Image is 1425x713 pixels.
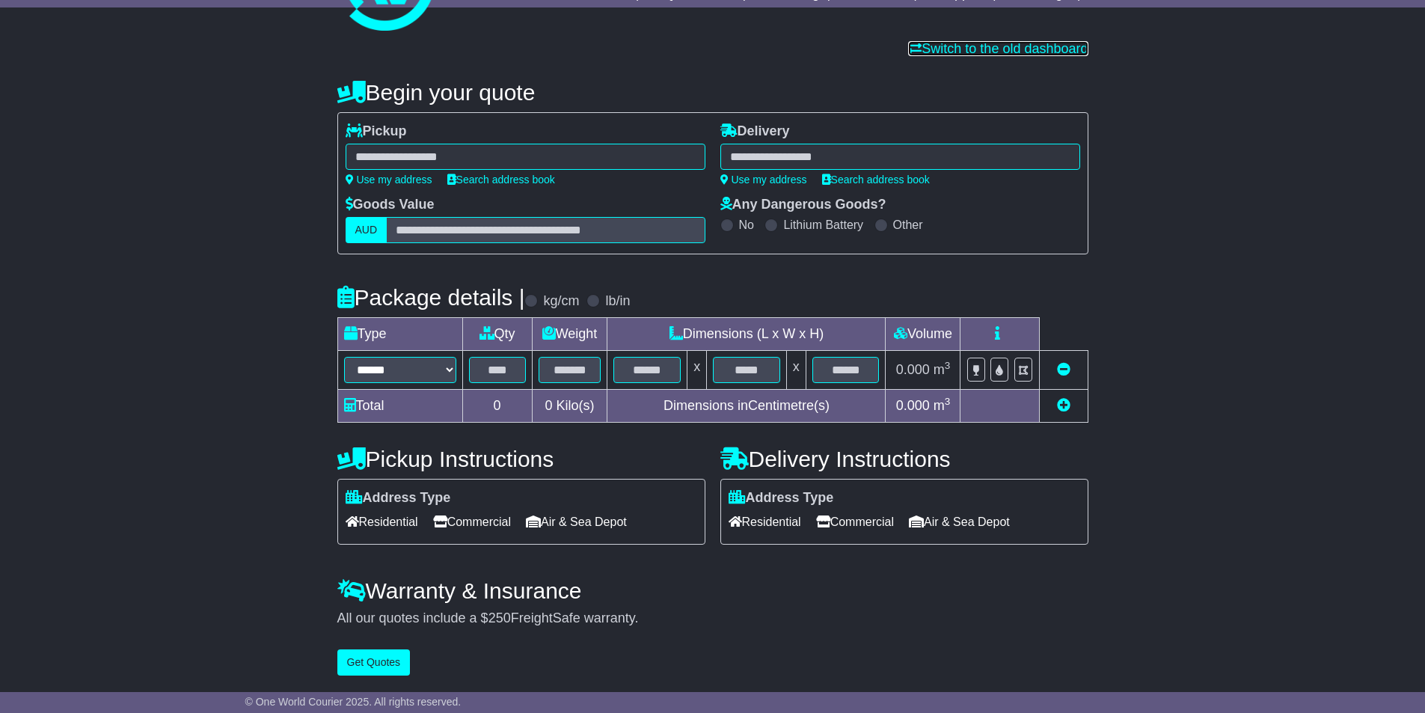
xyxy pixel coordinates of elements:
[945,360,951,371] sup: 3
[337,318,462,351] td: Type
[886,318,960,351] td: Volume
[945,396,951,407] sup: 3
[346,217,387,243] label: AUD
[896,362,930,377] span: 0.000
[720,123,790,140] label: Delivery
[346,490,451,507] label: Address Type
[908,41,1088,56] a: Switch to the old dashboard
[720,174,807,186] a: Use my address
[909,510,1010,533] span: Air & Sea Depot
[893,218,923,232] label: Other
[783,218,863,232] label: Lithium Battery
[729,490,834,507] label: Address Type
[816,510,894,533] span: Commercial
[687,351,707,390] td: x
[346,174,432,186] a: Use my address
[447,174,555,186] a: Search address book
[729,510,801,533] span: Residential
[896,398,930,413] span: 0.000
[532,318,607,351] td: Weight
[337,390,462,423] td: Total
[543,293,579,310] label: kg/cm
[607,318,886,351] td: Dimensions (L x W x H)
[337,649,411,676] button: Get Quotes
[786,351,806,390] td: x
[720,447,1088,471] h4: Delivery Instructions
[346,510,418,533] span: Residential
[337,578,1088,603] h4: Warranty & Insurance
[526,510,627,533] span: Air & Sea Depot
[720,197,886,213] label: Any Dangerous Goods?
[739,218,754,232] label: No
[1057,362,1070,377] a: Remove this item
[337,285,525,310] h4: Package details |
[607,390,886,423] td: Dimensions in Centimetre(s)
[337,80,1088,105] h4: Begin your quote
[532,390,607,423] td: Kilo(s)
[934,398,951,413] span: m
[337,611,1088,627] div: All our quotes include a $ FreightSafe warranty.
[822,174,930,186] a: Search address book
[245,696,462,708] span: © One World Courier 2025. All rights reserved.
[433,510,511,533] span: Commercial
[337,447,705,471] h4: Pickup Instructions
[462,318,532,351] td: Qty
[605,293,630,310] label: lb/in
[462,390,532,423] td: 0
[545,398,552,413] span: 0
[346,123,407,140] label: Pickup
[346,197,435,213] label: Goods Value
[934,362,951,377] span: m
[1057,398,1070,413] a: Add new item
[488,611,511,625] span: 250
